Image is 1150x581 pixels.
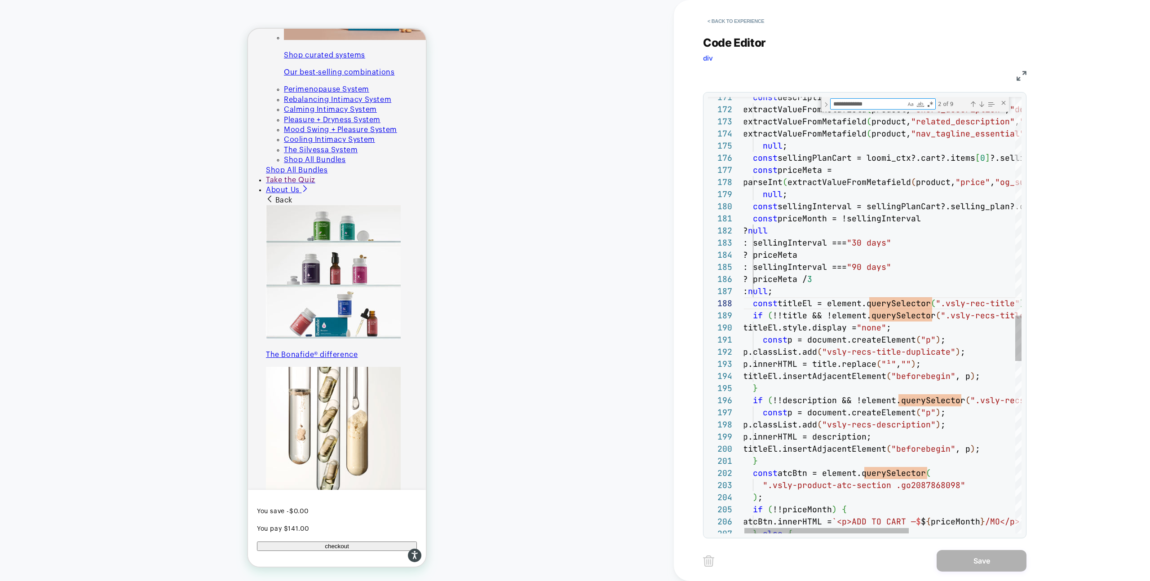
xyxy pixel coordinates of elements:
span: "related_description" [911,116,1015,127]
span: div [703,54,713,62]
span: } [753,383,758,393]
div: 197 [708,406,732,418]
span: ( [768,395,773,405]
span: const [753,298,778,308]
div: 192 [708,346,732,358]
span: "¹" [881,359,896,369]
a: The Silvessa System [36,118,110,125]
span: p.classList.add [743,347,817,357]
a: The Bonafide® difference The Bonafide® difference [18,176,178,331]
span: ( [768,504,773,515]
span: sellingInterval = sellingPlanCart?.selling_plan?. [778,201,1020,211]
span: sellingPlanCart = loomi_ctx?.cart?.items [778,153,975,163]
span: ; [975,371,980,381]
span: ".vsly-rec-title" [936,298,1020,308]
span: "nav_tagline_essential" [911,128,1025,139]
span: -$0.00 [39,480,61,486]
span: : sellingInterval === [743,262,847,272]
span: ) [832,504,837,515]
div: 185 [708,261,732,273]
span: $141.00 [36,497,62,503]
span: $ [921,516,926,527]
div: 199 [708,431,732,443]
span: ".vsly-recs-description" [970,395,1089,405]
span: if [753,504,763,515]
span: "90 days" [847,262,891,272]
div: 182 [708,224,732,237]
div: 200 [708,443,732,455]
span: ( [817,347,822,357]
button: Save [937,550,1026,572]
span: "none" [857,322,886,333]
div: 195 [708,382,732,394]
div: 202 [708,467,732,479]
span: /MO</p>` [985,516,1025,527]
span: 3 [807,274,812,284]
span: ; [768,286,773,296]
span: You pay [9,497,34,503]
div: 178 [708,176,732,188]
img: Scientific approach [18,338,153,472]
div: Previous Match (⇧Enter) [969,101,977,108]
span: null [763,189,783,199]
span: { [926,516,931,527]
span: ) [936,419,941,430]
span: atcBtn.innerHTML = [743,516,832,527]
div: 206 [708,515,732,528]
span: parseInt [743,177,783,187]
span: [ [975,153,980,163]
span: ( [965,395,970,405]
span: ; [886,322,891,333]
span: null [748,225,768,236]
img: The Bonafide® difference [18,176,153,311]
div: Next Match (Enter) [978,101,985,108]
div: 207 [708,528,732,540]
span: ; [783,189,787,199]
span: "details" [1010,104,1054,114]
span: if [753,395,763,405]
div: 193 [708,358,732,370]
span: ) [936,335,941,345]
span: priceMeta = [778,165,832,175]
span: ".vsly-recs-title-duplicate" [941,310,1079,321]
span: , [896,359,901,369]
span: null [748,286,768,296]
span: ) [970,371,975,381]
div: 201 [708,455,732,467]
span: "og_subscription" [995,177,1079,187]
span: null [763,141,783,151]
span: titleEl.insertAdjacentElement [743,444,886,454]
a: Pleasure + Dryness System [36,88,133,95]
span: const [763,335,787,345]
a: Scientific approach Scientific approach [18,338,178,493]
span: ( [931,298,936,308]
span: { [842,504,847,515]
span: , p [955,371,970,381]
span: Mood Swing + Pleasure System [36,97,149,105]
div: Use Regular Expression (⌥⌘R) [926,100,935,109]
div: 186 [708,273,732,285]
span: ( [926,468,931,478]
span: Take the Quiz [18,148,67,155]
span: p.innerHTML = description; [743,431,871,442]
a: Rebalancing Intimacy System [36,67,143,75]
span: Cooling Intimacy System [36,107,127,114]
span: `<p>ADD TO CART — [832,516,916,527]
div: 188 [708,297,732,309]
div: 198 [708,418,732,431]
span: ; [758,492,763,502]
span: "beforebegin" [891,371,955,381]
span: const [763,407,787,418]
div: 187 [708,285,732,297]
span: extractValueFromMetafield [743,128,867,139]
span: extractValueFromMetafield [743,116,867,127]
span: !!description && !element.querySelector [773,395,965,405]
span: "p" [921,335,936,345]
span: , p [955,444,970,454]
span: titleEl = element.querySelector [778,298,931,308]
span: ) [970,444,975,454]
span: extractValueFromMetafield [743,104,867,114]
span: extractValueFromMetafield [787,177,911,187]
span: ) [936,407,941,418]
